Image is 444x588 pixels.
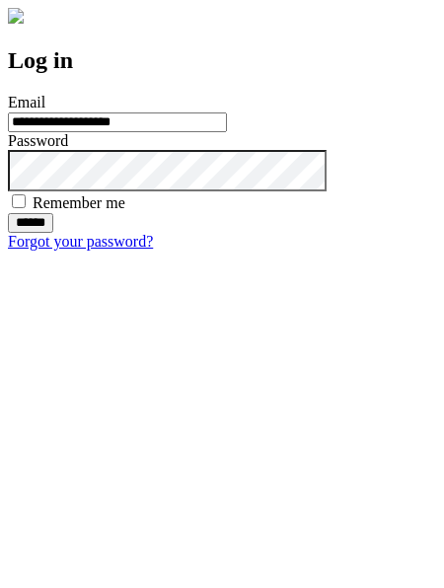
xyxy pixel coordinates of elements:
h2: Log in [8,47,436,74]
label: Email [8,94,45,110]
img: logo-4e3dc11c47720685a147b03b5a06dd966a58ff35d612b21f08c02c0306f2b779.png [8,8,24,24]
label: Password [8,132,68,149]
label: Remember me [33,194,125,211]
a: Forgot your password? [8,233,153,250]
